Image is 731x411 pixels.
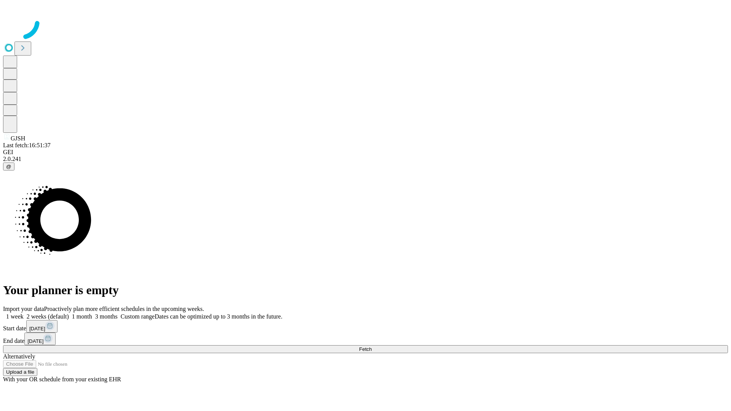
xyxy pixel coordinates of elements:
[359,346,372,352] span: Fetch
[3,142,51,148] span: Last fetch: 16:51:37
[3,345,728,353] button: Fetch
[3,353,35,360] span: Alternatively
[26,320,57,333] button: [DATE]
[3,368,37,376] button: Upload a file
[6,164,11,169] span: @
[95,313,118,320] span: 3 months
[6,313,24,320] span: 1 week
[3,333,728,345] div: End date
[24,333,56,345] button: [DATE]
[27,313,69,320] span: 2 weeks (default)
[121,313,155,320] span: Custom range
[3,320,728,333] div: Start date
[3,306,44,312] span: Import your data
[155,313,282,320] span: Dates can be optimized up to 3 months in the future.
[3,149,728,156] div: GEI
[3,156,728,162] div: 2.0.241
[3,283,728,297] h1: Your planner is empty
[44,306,204,312] span: Proactively plan more efficient schedules in the upcoming weeks.
[3,162,14,170] button: @
[3,376,121,382] span: With your OR schedule from your existing EHR
[11,135,25,142] span: GJSH
[72,313,92,320] span: 1 month
[29,326,45,331] span: [DATE]
[27,338,43,344] span: [DATE]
